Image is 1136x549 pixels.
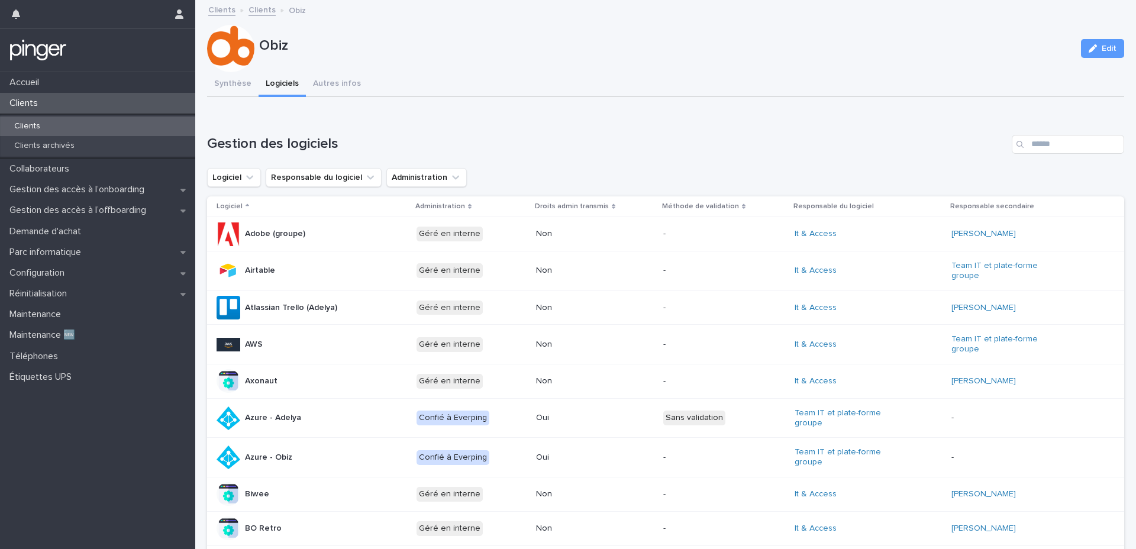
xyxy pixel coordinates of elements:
p: Administration [415,200,465,213]
p: Obiz [289,3,306,16]
p: Téléphones [5,351,67,362]
button: Autres infos [306,72,368,97]
div: Géré en interne [417,263,483,278]
div: Géré en interne [417,374,483,389]
div: Confié à Everping [417,450,489,465]
a: [PERSON_NAME] [951,524,1016,534]
a: Team IT et plate-forme groupe [951,334,1050,354]
p: Non [536,489,635,499]
tr: AWSGéré en interneNon-It & Access Team IT et plate-forme groupe [207,325,1124,364]
p: Oui [536,413,635,423]
p: BO Retro [245,524,282,534]
a: [PERSON_NAME] [951,376,1016,386]
p: Non [536,376,635,386]
p: - [663,524,762,534]
tr: Azure - ObizConfié à EverpingOui-Team IT et plate-forme groupe - [207,438,1124,477]
p: Biwee [245,489,269,499]
input: Search [1012,135,1124,154]
a: It & Access [795,489,837,499]
p: Étiquettes UPS [5,372,81,383]
div: Géré en interne [417,487,483,502]
p: - [951,453,1050,463]
p: Azure - Adelya [245,413,301,423]
button: Administration [386,168,467,187]
p: AWS [245,340,263,350]
p: Gestion des accès à l’offboarding [5,205,156,216]
p: - [663,229,762,239]
div: Sans validation [663,411,725,425]
p: Obiz [259,37,1072,54]
a: It & Access [795,229,837,239]
div: Géré en interne [417,337,483,352]
p: Non [536,229,635,239]
tr: Azure - AdelyaConfié à EverpingOuiSans validationTeam IT et plate-forme groupe - [207,398,1124,438]
button: Logiciels [259,72,306,97]
h1: Gestion des logiciels [207,135,1007,153]
a: [PERSON_NAME] [951,489,1016,499]
p: Oui [536,453,635,463]
a: It & Access [795,266,837,276]
button: Logiciel [207,168,261,187]
div: Géré en interne [417,301,483,315]
div: Géré en interne [417,521,483,536]
p: - [663,303,762,313]
tr: AxonautGéré en interneNon-It & Access [PERSON_NAME] [207,364,1124,398]
p: Adobe (groupe) [245,229,305,239]
p: Atlassian Trello (Adelya) [245,303,337,313]
p: Clients [5,98,47,109]
tr: BiweeGéré en interneNon-It & Access [PERSON_NAME] [207,477,1124,511]
button: Responsable du logiciel [266,168,382,187]
p: Droits admin transmis [535,200,609,213]
a: [PERSON_NAME] [951,229,1016,239]
p: Accueil [5,77,49,88]
p: - [663,489,762,499]
p: Collaborateurs [5,163,79,175]
a: [PERSON_NAME] [951,303,1016,313]
p: Non [536,524,635,534]
a: Team IT et plate-forme groupe [795,408,893,428]
tr: Adobe (groupe)Géré en interneNon-It & Access [PERSON_NAME] [207,217,1124,251]
p: - [663,266,762,276]
p: Clients archivés [5,141,84,151]
p: - [663,376,762,386]
p: Gestion des accès à l’onboarding [5,184,154,195]
p: Maintenance [5,309,70,320]
p: - [663,340,762,350]
a: Clients [248,2,276,16]
p: - [663,453,762,463]
p: Demande d'achat [5,226,91,237]
p: Non [536,340,635,350]
button: Synthèse [207,72,259,97]
p: Airtable [245,266,275,276]
a: It & Access [795,376,837,386]
tr: BO RetroGéré en interneNon-It & Access [PERSON_NAME] [207,511,1124,545]
p: Configuration [5,267,74,279]
p: Responsable du logiciel [793,200,874,213]
p: Azure - Obiz [245,453,292,463]
a: Team IT et plate-forme groupe [795,447,893,467]
p: Non [536,266,635,276]
a: It & Access [795,524,837,534]
tr: Atlassian Trello (Adelya)Géré en interneNon-It & Access [PERSON_NAME] [207,290,1124,325]
a: Clients [208,2,235,16]
button: Edit [1081,39,1124,58]
p: Réinitialisation [5,288,76,299]
p: Maintenance 🆕 [5,330,85,341]
p: - [951,413,1050,423]
span: Edit [1102,44,1116,53]
div: Géré en interne [417,227,483,241]
a: It & Access [795,340,837,350]
a: It & Access [795,303,837,313]
p: Non [536,303,635,313]
p: Parc informatique [5,247,91,258]
p: Responsable secondaire [950,200,1034,213]
p: Méthode de validation [662,200,739,213]
img: mTgBEunGTSyRkCgitkcU [9,38,67,62]
tr: AirtableGéré en interneNon-It & Access Team IT et plate-forme groupe [207,251,1124,290]
div: Confié à Everping [417,411,489,425]
p: Clients [5,121,50,131]
p: Logiciel [217,200,243,213]
p: Axonaut [245,376,277,386]
a: Team IT et plate-forme groupe [951,261,1050,281]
